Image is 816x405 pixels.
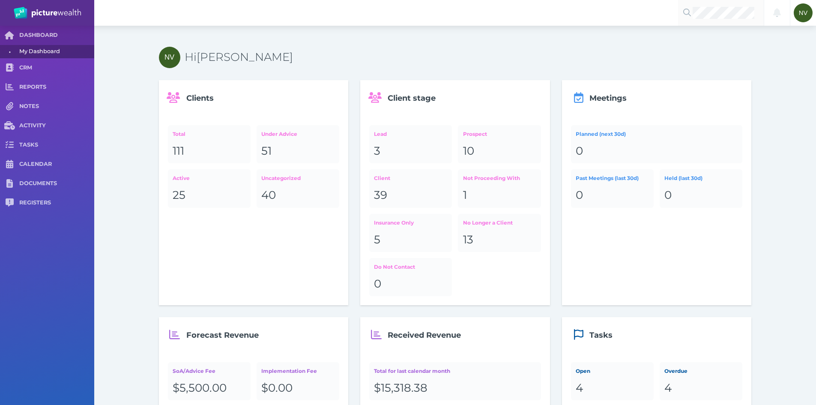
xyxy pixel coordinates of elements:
a: Total for last calendar month$15,318.38 [369,362,541,400]
span: NV [799,9,807,16]
span: Tasks [589,330,613,340]
div: $5,500.00 [173,381,246,396]
span: Prospect [463,131,487,137]
span: Not Proceeding With [463,175,520,181]
div: 40 [261,188,335,203]
div: 1 [463,188,536,203]
span: REPORTS [19,84,94,91]
span: NV [164,53,174,61]
span: REGISTERS [19,199,94,207]
a: Active25 [168,169,251,207]
div: 39 [374,188,447,203]
span: My Dashboard [19,45,91,58]
span: CRM [19,64,94,72]
span: Under Advice [261,131,297,137]
img: PW [14,7,81,19]
div: 0 [374,277,447,291]
span: Do Not Contact [374,264,415,270]
div: 51 [261,144,335,159]
div: 0 [664,188,738,203]
span: CALENDAR [19,161,94,168]
div: 4 [576,381,649,396]
div: $0.00 [261,381,335,396]
span: Uncategorized [261,175,301,181]
h3: Hi [PERSON_NAME] [185,50,752,65]
span: Planned (next 30d) [576,131,626,137]
div: 10 [463,144,536,159]
span: Meetings [589,93,627,103]
a: Total111 [168,125,251,163]
span: Total for last calendar month [374,368,450,374]
span: NOTES [19,103,94,110]
span: Client [374,175,390,181]
div: Nancy Vos [794,3,813,22]
span: DASHBOARD [19,32,94,39]
div: 4 [664,381,738,396]
span: Held (last 30d) [664,175,702,181]
span: Insurance Only [374,219,414,226]
div: 3 [374,144,447,159]
span: Clients [186,93,214,103]
span: Past Meetings (last 30d) [576,175,639,181]
div: 0 [576,188,649,203]
a: Past Meetings (last 30d)0 [571,169,654,207]
div: Nancy Vos [159,47,180,68]
span: Received Revenue [388,330,461,340]
div: 25 [173,188,246,203]
span: No Longer a Client [463,219,513,226]
span: Client stage [388,93,436,103]
span: TASKS [19,141,94,149]
a: Under Advice51 [257,125,339,163]
span: Overdue [664,368,687,374]
a: Held (last 30d)0 [660,169,742,207]
span: Total [173,131,185,137]
span: Open [576,368,590,374]
span: SoA/Advice Fee [173,368,215,374]
span: DOCUMENTS [19,180,94,187]
div: 111 [173,144,246,159]
span: Implementation Fee [261,368,317,374]
div: 0 [576,144,738,159]
div: 13 [463,233,536,247]
div: $15,318.38 [374,381,536,396]
div: 5 [374,233,447,247]
span: Lead [374,131,387,137]
a: Planned (next 30d)0 [571,125,743,163]
span: ACTIVITY [19,122,94,129]
span: Active [173,175,190,181]
span: Forecast Revenue [186,330,259,340]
